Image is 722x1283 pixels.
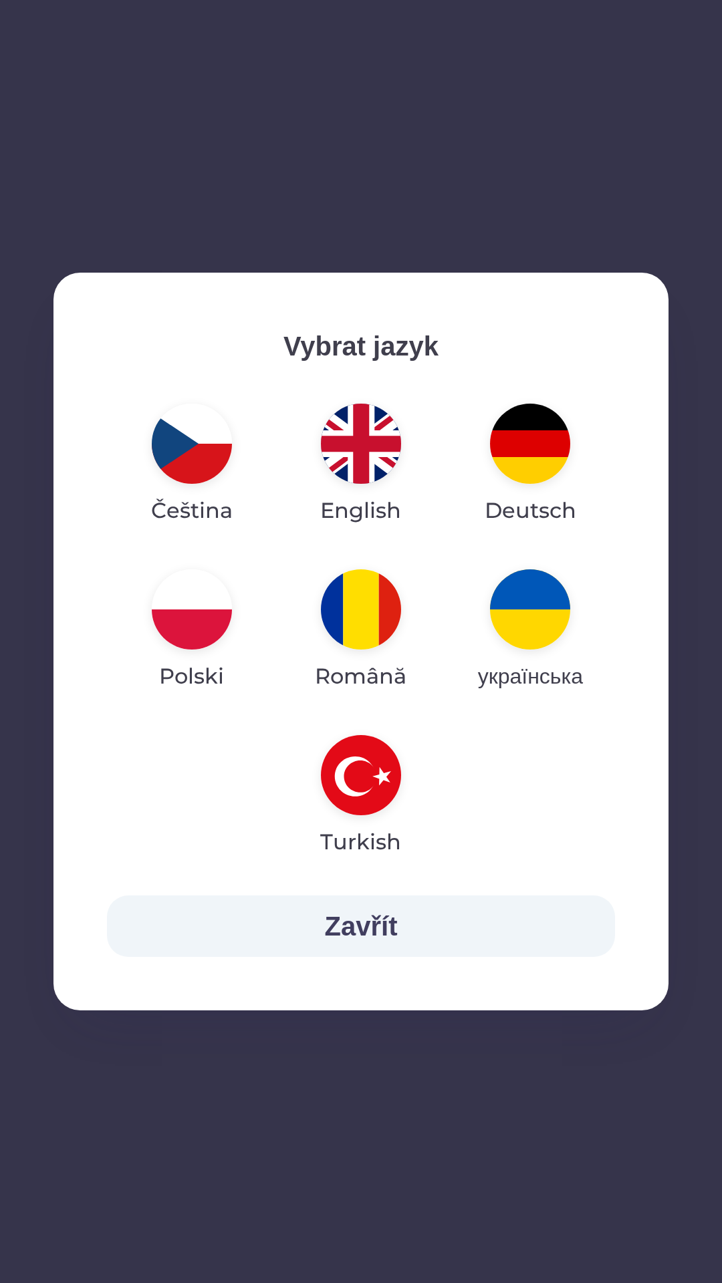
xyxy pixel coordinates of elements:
[288,724,433,869] button: Turkish
[315,660,406,692] p: Română
[152,569,232,650] img: pl flag
[320,494,401,527] p: English
[283,559,439,703] button: Română
[446,559,615,703] button: українська
[151,494,233,527] p: Čeština
[159,660,224,692] p: Polski
[120,559,264,703] button: Polski
[152,404,232,484] img: cs flag
[490,569,570,650] img: uk flag
[321,569,401,650] img: ro flag
[478,660,583,692] p: українська
[453,393,608,537] button: Deutsch
[107,895,615,957] button: Zavřít
[490,404,570,484] img: de flag
[288,393,433,537] button: English
[321,404,401,484] img: en flag
[321,735,401,815] img: tr flag
[107,326,615,366] p: Vybrat jazyk
[485,494,576,527] p: Deutsch
[320,826,401,858] p: Turkish
[119,393,265,537] button: Čeština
